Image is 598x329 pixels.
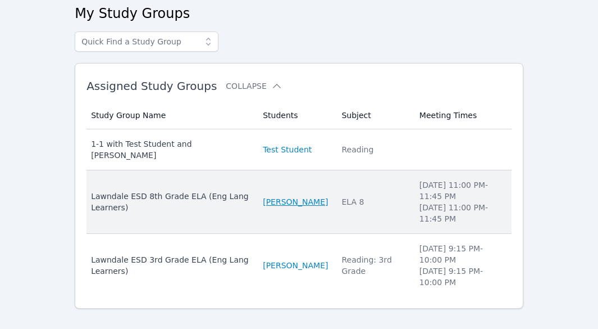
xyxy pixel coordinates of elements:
[335,102,412,129] th: Subject
[413,102,512,129] th: Meeting Times
[256,102,335,129] th: Students
[341,144,405,155] div: Reading
[91,254,249,277] div: Lawndale ESD 3rd Grade ELA (Eng Lang Learners)
[419,243,505,265] li: [DATE] 9:15 PM - 10:00 PM
[341,196,405,208] div: ELA 8
[75,31,218,52] input: Quick Find a Study Group
[341,254,405,277] div: Reading: 3rd Grade
[263,260,328,271] a: [PERSON_NAME]
[75,4,523,22] h2: My Study Groups
[226,80,282,92] button: Collapse
[86,170,512,234] tr: Lawndale ESD 8th Grade ELA (Eng Lang Learners)[PERSON_NAME]ELA 8[DATE] 11:00 PM- 11:45 PM[DATE] 1...
[263,144,312,155] a: Test Student
[86,79,217,93] span: Assigned Study Groups
[86,102,256,129] th: Study Group Name
[263,196,328,208] a: [PERSON_NAME]
[86,234,512,297] tr: Lawndale ESD 3rd Grade ELA (Eng Lang Learners)[PERSON_NAME]Reading: 3rd Grade[DATE] 9:15 PM- 10:0...
[86,129,512,170] tr: 1-1 with Test Student and [PERSON_NAME]Test StudentReading
[91,138,249,161] div: 1-1 with Test Student and [PERSON_NAME]
[419,265,505,288] li: [DATE] 9:15 PM - 10:00 PM
[419,202,505,224] li: [DATE] 11:00 PM - 11:45 PM
[419,179,505,202] li: [DATE] 11:00 PM - 11:45 PM
[91,191,249,213] div: Lawndale ESD 8th Grade ELA (Eng Lang Learners)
